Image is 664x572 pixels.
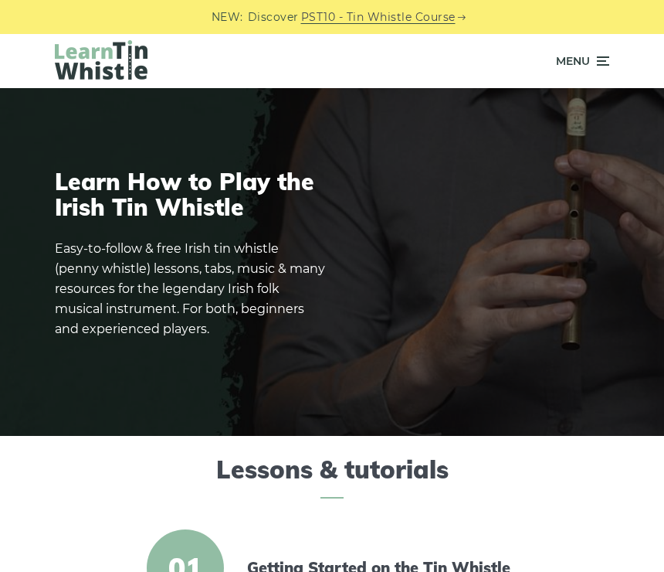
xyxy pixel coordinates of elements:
h2: Lessons & tutorials [55,455,609,499]
h1: Learn How to Play the Irish Tin Whistle [55,169,325,220]
p: Easy-to-follow & free Irish tin whistle (penny whistle) lessons, tabs, music & many resources for... [55,239,325,339]
span: Menu [556,42,590,80]
img: LearnTinWhistle.com [55,40,147,80]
